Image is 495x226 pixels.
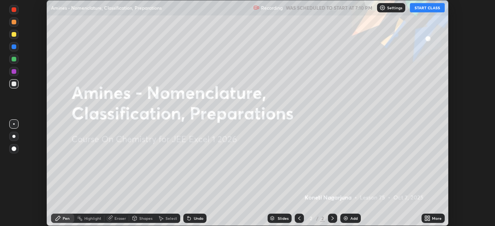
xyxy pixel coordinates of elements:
div: / [316,216,319,221]
div: More [432,216,442,220]
img: recording.375f2c34.svg [253,5,259,11]
p: Recording [261,5,283,11]
div: Undo [194,216,203,220]
div: 2 [320,215,325,222]
div: 2 [307,216,315,221]
div: Slides [278,216,288,220]
div: Add [350,216,358,220]
p: Settings [387,6,402,10]
button: START CLASS [410,3,445,12]
p: Amines - Nomenclature, Classification, Preparations [51,5,162,11]
div: Highlight [84,216,101,220]
img: class-settings-icons [379,5,386,11]
div: Pen [63,216,70,220]
h5: WAS SCHEDULED TO START AT 7:10 PM [286,4,372,11]
div: Shapes [139,216,152,220]
img: add-slide-button [343,215,349,221]
div: Select [166,216,177,220]
div: Eraser [114,216,126,220]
